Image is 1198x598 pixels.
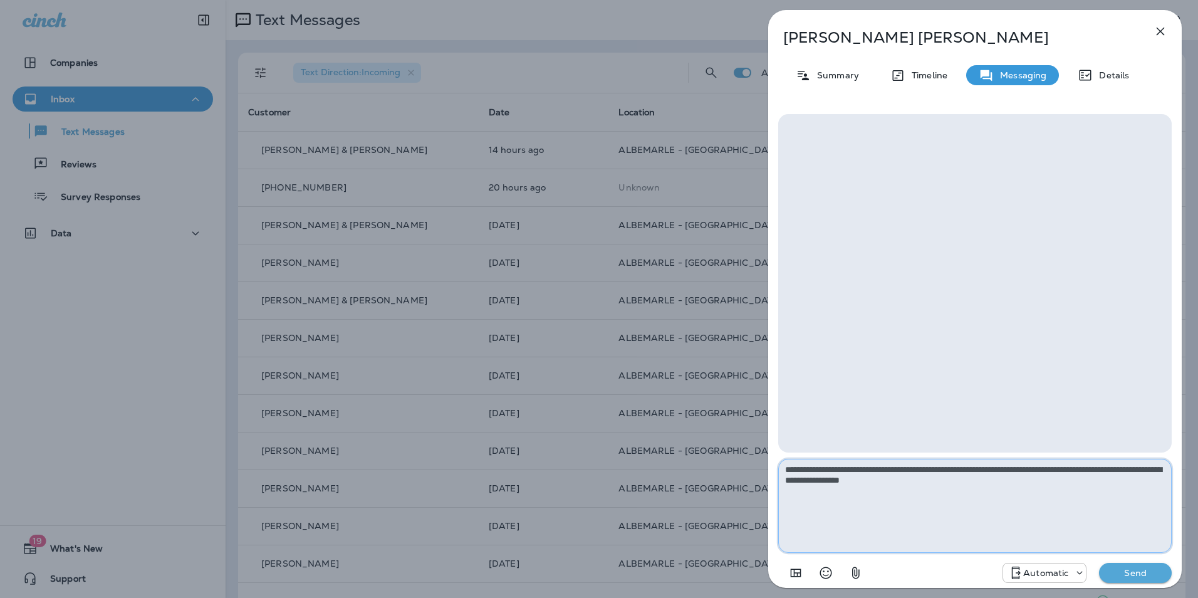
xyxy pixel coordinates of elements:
button: Select an emoji [813,560,838,585]
p: Summary [811,70,859,80]
p: [PERSON_NAME] [PERSON_NAME] [783,29,1125,46]
p: Send [1109,567,1162,579]
p: Automatic [1023,568,1068,578]
button: Send [1099,563,1172,583]
p: Details [1093,70,1129,80]
button: Add in a premade template [783,560,808,585]
p: Messaging [994,70,1046,80]
p: Timeline [905,70,947,80]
